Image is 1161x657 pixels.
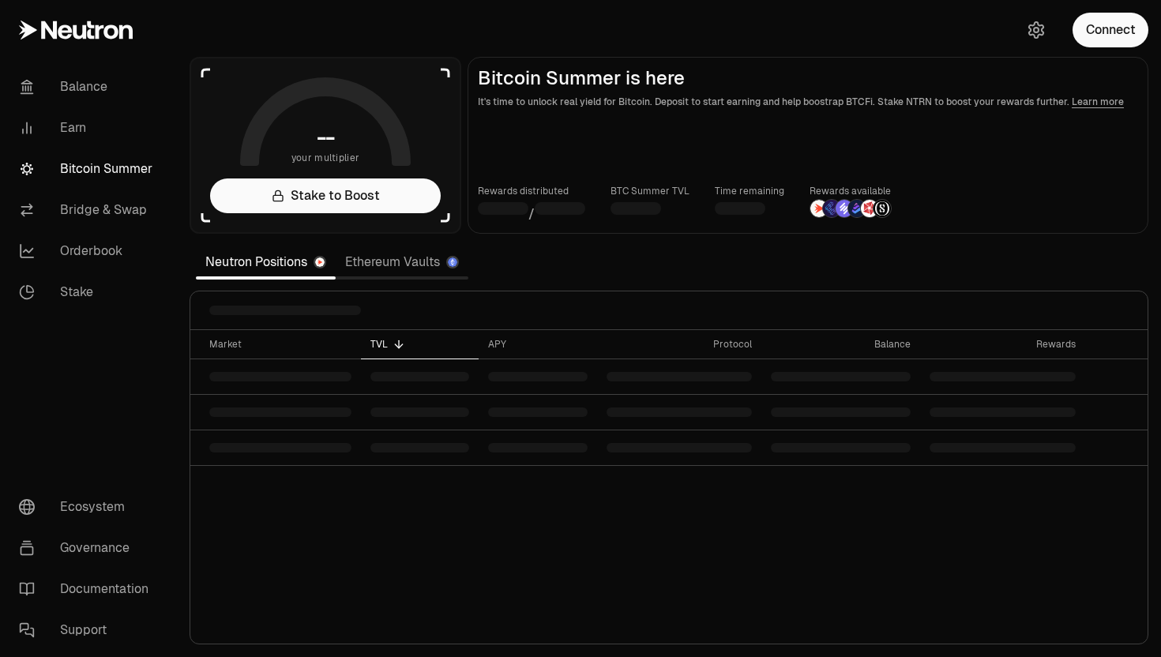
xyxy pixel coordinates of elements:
img: EtherFi Points [823,200,840,217]
p: Rewards distributed [478,183,585,199]
p: It's time to unlock real yield for Bitcoin. Deposit to start earning and help boostrap BTCFi. Sta... [478,94,1138,110]
button: Connect [1073,13,1148,47]
img: Ethereum Logo [448,257,457,267]
a: Balance [6,66,171,107]
img: Structured Points [874,200,891,217]
a: Ecosystem [6,486,171,527]
p: BTC Summer TVL [611,183,689,199]
img: Neutron Logo [315,257,325,267]
a: Support [6,610,171,651]
div: TVL [370,338,468,351]
p: Time remaining [715,183,784,199]
a: Earn [6,107,171,148]
h1: -- [317,125,335,150]
p: Rewards available [810,183,892,199]
div: Rewards [930,338,1076,351]
a: Documentation [6,569,171,610]
img: NTRN [810,200,828,217]
img: Mars Fragments [861,200,878,217]
a: Governance [6,527,171,569]
div: Balance [771,338,911,351]
div: Market [209,338,351,351]
a: Bridge & Swap [6,190,171,231]
a: Stake [6,272,171,313]
a: Bitcoin Summer [6,148,171,190]
a: Neutron Positions [196,246,336,278]
div: Protocol [607,338,751,351]
span: your multiplier [291,150,360,166]
a: Orderbook [6,231,171,272]
a: Stake to Boost [210,178,441,213]
div: APY [488,338,588,351]
a: Learn more [1072,96,1124,108]
a: Ethereum Vaults [336,246,468,278]
img: Bedrock Diamonds [848,200,866,217]
h2: Bitcoin Summer is here [478,67,1138,89]
div: / [478,199,585,223]
img: Solv Points [836,200,853,217]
